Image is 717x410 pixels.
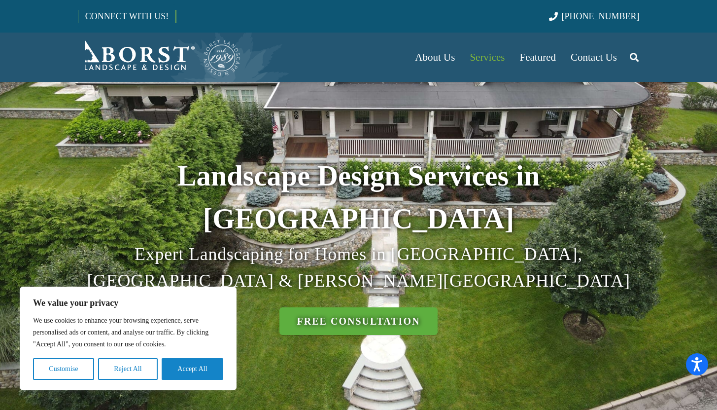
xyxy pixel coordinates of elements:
[33,358,94,380] button: Customise
[279,307,438,335] a: Free Consultation
[20,287,237,390] div: We value your privacy
[512,33,563,82] a: Featured
[562,11,640,21] span: [PHONE_NUMBER]
[549,11,639,21] a: [PHONE_NUMBER]
[78,37,241,77] a: Borst-Logo
[177,160,540,235] strong: Landscape Design Services in [GEOGRAPHIC_DATA]
[408,33,462,82] a: About Us
[571,51,617,63] span: Contact Us
[87,244,630,291] span: Expert Landscaping for Homes in [GEOGRAPHIC_DATA], [GEOGRAPHIC_DATA] & [PERSON_NAME][GEOGRAPHIC_D...
[520,51,556,63] span: Featured
[162,358,223,380] button: Accept All
[624,45,644,70] a: Search
[470,51,505,63] span: Services
[33,315,223,350] p: We use cookies to enhance your browsing experience, serve personalised ads or content, and analys...
[563,33,624,82] a: Contact Us
[33,297,223,309] p: We value your privacy
[98,358,158,380] button: Reject All
[415,51,455,63] span: About Us
[78,4,175,28] a: CONNECT WITH US!
[462,33,512,82] a: Services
